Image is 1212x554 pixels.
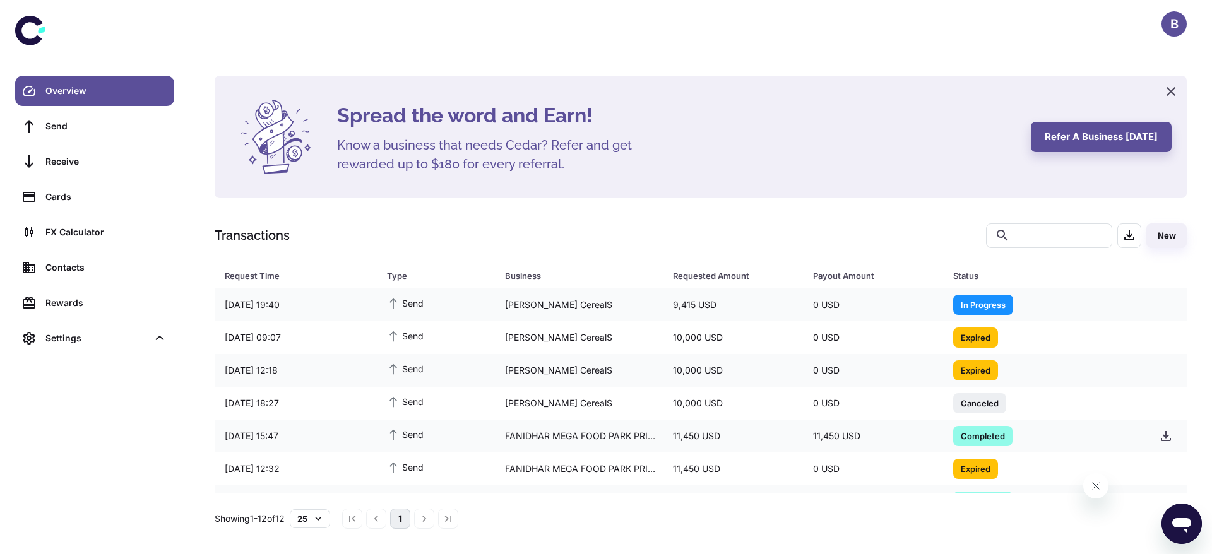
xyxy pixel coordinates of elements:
[387,267,473,285] div: Type
[495,293,663,317] div: [PERSON_NAME] CerealS
[215,293,377,317] div: [DATE] 19:40
[953,267,1118,285] div: Status
[387,362,424,375] span: Send
[340,509,460,529] nav: pagination navigation
[803,358,943,382] div: 0 USD
[803,326,943,350] div: 0 USD
[8,9,91,19] span: Hi. Need any help?
[663,358,803,382] div: 10,000 USD
[215,358,377,382] div: [DATE] 12:18
[215,457,377,481] div: [DATE] 12:32
[803,457,943,481] div: 0 USD
[663,424,803,448] div: 11,450 USD
[45,190,167,204] div: Cards
[337,136,653,174] h5: Know a business that needs Cedar? Refer and get rewarded up to $180 for every referral.
[803,391,943,415] div: 0 USD
[215,424,377,448] div: [DATE] 15:47
[495,391,663,415] div: [PERSON_NAME] CerealS
[225,267,355,285] div: Request Time
[45,119,167,133] div: Send
[45,331,148,345] div: Settings
[45,261,167,274] div: Contacts
[953,363,998,376] span: Expired
[387,329,424,343] span: Send
[15,146,174,177] a: Receive
[387,460,424,474] span: Send
[803,424,943,448] div: 11,450 USD
[15,288,174,318] a: Rewards
[387,394,424,408] span: Send
[953,298,1013,310] span: In Progress
[495,457,663,481] div: FANIDHAR MEGA FOOD PARK PRIVATE LIMITED
[803,293,943,317] div: 0 USD
[953,267,1134,285] span: Status
[663,326,803,350] div: 10,000 USD
[1083,473,1108,498] iframe: Close message
[215,391,377,415] div: [DATE] 18:27
[15,182,174,212] a: Cards
[387,267,489,285] span: Type
[337,100,1016,131] h4: Spread the word and Earn!
[1146,223,1187,248] button: New
[45,155,167,168] div: Receive
[663,457,803,481] div: 11,450 USD
[1031,122,1172,152] button: Refer a business [DATE]
[495,490,663,514] div: FANIDHAR MEGA FOOD PARK PRIVATE LIMITED
[953,331,998,343] span: Expired
[225,267,372,285] span: Request Time
[290,509,330,528] button: 25
[813,267,938,285] span: Payout Amount
[45,84,167,98] div: Overview
[387,427,424,441] span: Send
[15,217,174,247] a: FX Calculator
[663,293,803,317] div: 9,415 USD
[45,225,167,239] div: FX Calculator
[663,391,803,415] div: 10,000 USD
[495,358,663,382] div: [PERSON_NAME] CerealS
[813,267,922,285] div: Payout Amount
[953,462,998,474] span: Expired
[803,490,943,514] div: 10,000 USD
[1161,504,1202,544] iframe: Button to launch messaging window
[15,252,174,283] a: Contacts
[663,490,803,514] div: 10,000 USD
[495,326,663,350] div: [PERSON_NAME] CerealS
[953,396,1006,409] span: Canceled
[215,326,377,350] div: [DATE] 09:07
[387,296,424,310] span: Send
[15,323,174,353] div: Settings
[495,424,663,448] div: FANIDHAR MEGA FOOD PARK PRIVATE LIMITED
[215,512,285,526] p: Showing 1-12 of 12
[673,267,781,285] div: Requested Amount
[387,493,424,507] span: Send
[215,490,377,514] div: [DATE] 16:28
[215,226,290,245] h1: Transactions
[673,267,798,285] span: Requested Amount
[45,296,167,310] div: Rewards
[15,76,174,106] a: Overview
[953,429,1013,442] span: Completed
[15,111,174,141] a: Send
[1161,11,1187,37] button: B
[390,509,410,529] button: page 1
